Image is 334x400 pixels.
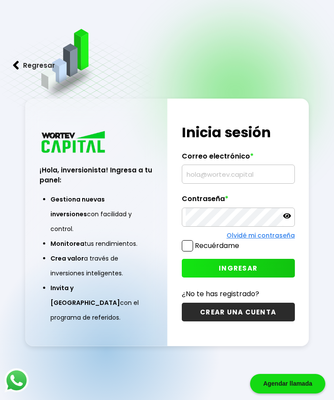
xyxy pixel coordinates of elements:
span: Gestiona nuevas inversiones [50,195,105,218]
li: con el programa de referidos. [50,281,142,325]
a: ¿No te has registrado?CREAR UNA CUENTA [182,288,295,321]
span: Crea valor [50,254,84,263]
h1: Inicia sesión [182,122,295,143]
input: hola@wortev.capital [186,165,291,183]
span: INGRESAR [219,264,257,273]
span: Invita y [GEOGRAPHIC_DATA] [50,284,120,307]
span: Monitorea [50,239,84,248]
h3: ¡Hola, inversionista! Ingresa a tu panel: [40,165,153,185]
img: logos_whatsapp-icon.242b2217.svg [4,368,29,393]
div: Agendar llamada [250,374,325,393]
label: Recuérdame [195,241,239,251]
li: tus rendimientos. [50,236,142,251]
a: Olvidé mi contraseña [227,231,295,240]
button: CREAR UNA CUENTA [182,303,295,321]
li: a través de inversiones inteligentes. [50,251,142,281]
li: con facilidad y control. [50,192,142,236]
label: Correo electrónico [182,152,295,165]
label: Contraseña [182,195,295,208]
p: ¿No te has registrado? [182,288,295,299]
button: INGRESAR [182,259,295,278]
img: flecha izquierda [13,61,19,70]
img: logo_wortev_capital [40,130,108,155]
